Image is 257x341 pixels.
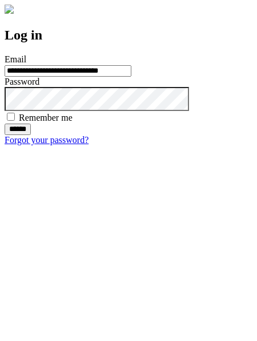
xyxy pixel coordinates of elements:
label: Email [5,54,26,64]
label: Remember me [19,113,73,122]
img: logo-4e3dc11c47720685a147b03b5a06dd966a58ff35d612b21f08c02c0306f2b779.png [5,5,14,14]
a: Forgot your password? [5,135,89,145]
label: Password [5,77,39,86]
h2: Log in [5,27,252,43]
